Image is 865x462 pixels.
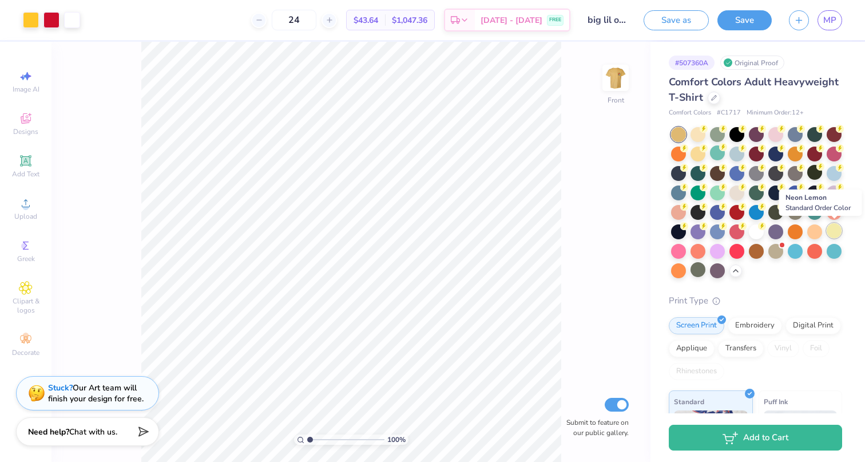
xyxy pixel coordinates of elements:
[48,382,73,393] strong: Stuck?
[669,340,715,357] div: Applique
[579,9,635,31] input: Untitled Design
[728,317,782,334] div: Embroidery
[823,14,836,27] span: MP
[669,317,724,334] div: Screen Print
[481,14,542,26] span: [DATE] - [DATE]
[48,382,144,404] div: Our Art team will finish your design for free.
[785,203,851,212] span: Standard Order Color
[764,396,788,408] span: Puff Ink
[14,212,37,221] span: Upload
[720,56,784,70] div: Original Proof
[767,340,799,357] div: Vinyl
[818,10,842,30] a: MP
[12,169,39,179] span: Add Text
[674,396,704,408] span: Standard
[17,254,35,263] span: Greek
[669,294,842,307] div: Print Type
[387,435,406,445] span: 100 %
[13,127,38,136] span: Designs
[717,108,741,118] span: # C1717
[717,10,772,30] button: Save
[669,108,711,118] span: Comfort Colors
[803,340,830,357] div: Foil
[747,108,804,118] span: Minimum Order: 12 +
[392,14,427,26] span: $1,047.36
[669,425,842,451] button: Add to Cart
[6,297,46,315] span: Clipart & logos
[785,317,841,334] div: Digital Print
[354,14,378,26] span: $43.64
[13,85,39,94] span: Image AI
[608,95,624,105] div: Front
[69,427,117,437] span: Chat with us.
[779,189,862,216] div: Neon Lemon
[644,10,709,30] button: Save as
[604,66,627,89] img: Front
[12,348,39,357] span: Decorate
[669,56,715,70] div: # 507360A
[272,10,316,30] input: – –
[669,75,839,104] span: Comfort Colors Adult Heavyweight T-Shirt
[28,427,69,437] strong: Need help?
[669,363,724,380] div: Rhinestones
[560,417,629,438] label: Submit to feature on our public gallery.
[718,340,764,357] div: Transfers
[549,16,561,24] span: FREE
